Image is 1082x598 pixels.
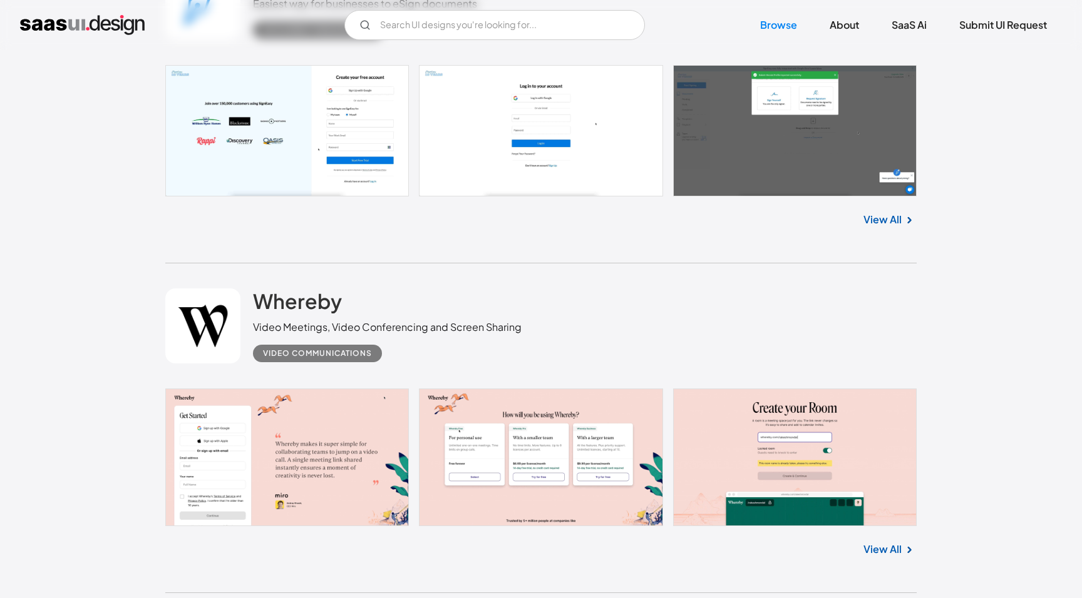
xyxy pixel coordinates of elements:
[253,288,342,320] a: Whereby
[344,10,645,40] form: Email Form
[20,15,145,35] a: home
[944,11,1062,39] a: Submit UI Request
[863,212,902,227] a: View All
[745,11,812,39] a: Browse
[263,346,372,361] div: Video Communications
[253,320,522,335] div: Video Meetings, Video Conferencing and Screen Sharing
[344,10,645,40] input: Search UI designs you're looking for...
[815,11,874,39] a: About
[863,542,902,557] a: View All
[877,11,942,39] a: SaaS Ai
[253,288,342,313] h2: Whereby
